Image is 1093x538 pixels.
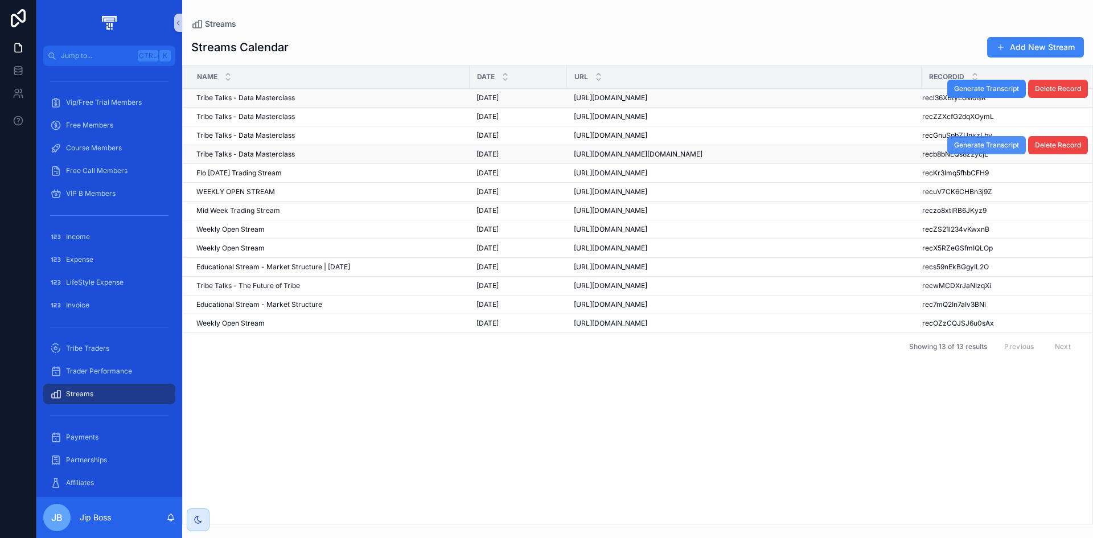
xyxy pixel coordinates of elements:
[574,244,915,253] a: [URL][DOMAIN_NAME]
[477,72,495,81] span: Date
[43,92,175,113] a: Vip/Free Trial Members
[476,150,560,159] a: [DATE]
[196,112,295,121] span: Tribe Talks - Data Masterclass
[476,112,560,121] a: [DATE]
[922,150,1078,159] a: recb8bNEQs8z2ycjL
[476,169,499,178] span: [DATE]
[66,301,89,310] span: Invoice
[476,262,499,272] span: [DATE]
[196,225,265,234] span: Weekly Open Stream
[922,225,989,234] span: recZS21l234vKwxnB
[574,93,915,102] a: [URL][DOMAIN_NAME]
[51,511,63,524] span: JB
[476,206,560,215] a: [DATE]
[476,244,499,253] span: [DATE]
[574,225,647,234] span: [URL][DOMAIN_NAME]
[43,427,175,447] a: Payments
[922,150,988,159] span: recb8bNEQs8z2ycjL
[476,319,560,328] a: [DATE]
[196,93,463,102] a: Tribe Talks - Data Masterclass
[43,138,175,158] a: Course Members
[43,46,175,66] button: Jump to...CtrlK
[476,225,499,234] span: [DATE]
[922,206,1078,215] a: reczo8xtlRB6JKyz9
[922,169,1078,178] a: recKr3Imq5fhbCFH9
[196,319,265,328] span: Weekly Open Stream
[476,93,560,102] a: [DATE]
[476,131,560,140] a: [DATE]
[196,187,275,196] span: WEEKLY OPEN STREAM
[196,262,463,272] a: Educational Stream - Market Structure | [DATE]
[66,143,122,153] span: Course Members
[476,281,499,290] span: [DATE]
[66,121,113,130] span: Free Members
[922,131,1078,140] a: recGnuSpbZUnxzLbv
[66,98,142,107] span: Vip/Free Trial Members
[922,281,991,290] span: recwMCDXrJaNIzqXi
[66,344,109,353] span: Tribe Traders
[66,232,90,241] span: Income
[574,300,647,309] span: [URL][DOMAIN_NAME]
[476,150,499,159] span: [DATE]
[43,295,175,315] a: Invoice
[196,150,463,159] a: Tribe Talks - Data Masterclass
[476,187,499,196] span: [DATE]
[476,93,499,102] span: [DATE]
[196,131,463,140] a: Tribe Talks - Data Masterclass
[476,244,560,253] a: [DATE]
[922,225,1078,234] a: recZS21l234vKwxnB
[922,281,1078,290] a: recwMCDXrJaNIzqXi
[43,161,175,181] a: Free Call Members
[66,255,93,264] span: Expense
[100,14,118,32] img: App logo
[574,281,915,290] a: [URL][DOMAIN_NAME]
[196,244,463,253] a: Weekly Open Stream
[43,450,175,470] a: Partnerships
[66,278,124,287] span: LifeStyle Expense
[66,389,93,399] span: Streams
[922,112,1078,121] a: recZZXcfG2dqXOymL
[574,93,647,102] span: [URL][DOMAIN_NAME]
[574,169,647,178] span: [URL][DOMAIN_NAME]
[574,319,915,328] a: [URL][DOMAIN_NAME]
[196,187,463,196] a: WEEKLY OPEN STREAM
[574,225,915,234] a: [URL][DOMAIN_NAME]
[922,112,994,121] span: recZZXcfG2dqXOymL
[1028,80,1088,98] button: Delete Record
[196,300,463,309] a: Educational Stream - Market Structure
[476,281,560,290] a: [DATE]
[574,131,647,140] span: [URL][DOMAIN_NAME]
[66,189,116,198] span: VIP B Members
[476,187,560,196] a: [DATE]
[196,319,463,328] a: Weekly Open Stream
[922,206,987,215] span: reczo8xtlRB6JKyz9
[43,249,175,270] a: Expense
[196,169,463,178] a: Flo [DATE] Trading Stream
[574,187,915,196] a: [URL][DOMAIN_NAME]
[574,262,647,272] span: [URL][DOMAIN_NAME]
[61,51,133,60] span: Jump to...
[954,141,1019,150] span: Generate Transcript
[191,39,289,55] h1: Streams Calendar
[574,169,915,178] a: [URL][DOMAIN_NAME]
[196,206,463,215] a: Mid Week Trading Stream
[476,225,560,234] a: [DATE]
[922,131,992,140] span: recGnuSpbZUnxzLbv
[196,281,300,290] span: Tribe Talks - The Future of Tribe
[922,319,1078,328] a: recOZzCQJSJ6u0sAx
[922,300,1078,309] a: rec7mQ2In7aIv3BNi
[574,206,915,215] a: [URL][DOMAIN_NAME]
[574,319,647,328] span: [URL][DOMAIN_NAME]
[161,51,170,60] span: K
[922,262,989,272] span: recs59nEkBGgyIL2O
[574,300,915,309] a: [URL][DOMAIN_NAME]
[574,281,647,290] span: [URL][DOMAIN_NAME]
[43,183,175,204] a: VIP B Members
[196,300,322,309] span: Educational Stream - Market Structure
[922,319,994,328] span: recOZzCQJSJ6u0sAx
[574,262,915,272] a: [URL][DOMAIN_NAME]
[476,319,499,328] span: [DATE]
[476,300,560,309] a: [DATE]
[43,361,175,381] a: Trader Performance
[196,169,282,178] span: Flo [DATE] Trading Stream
